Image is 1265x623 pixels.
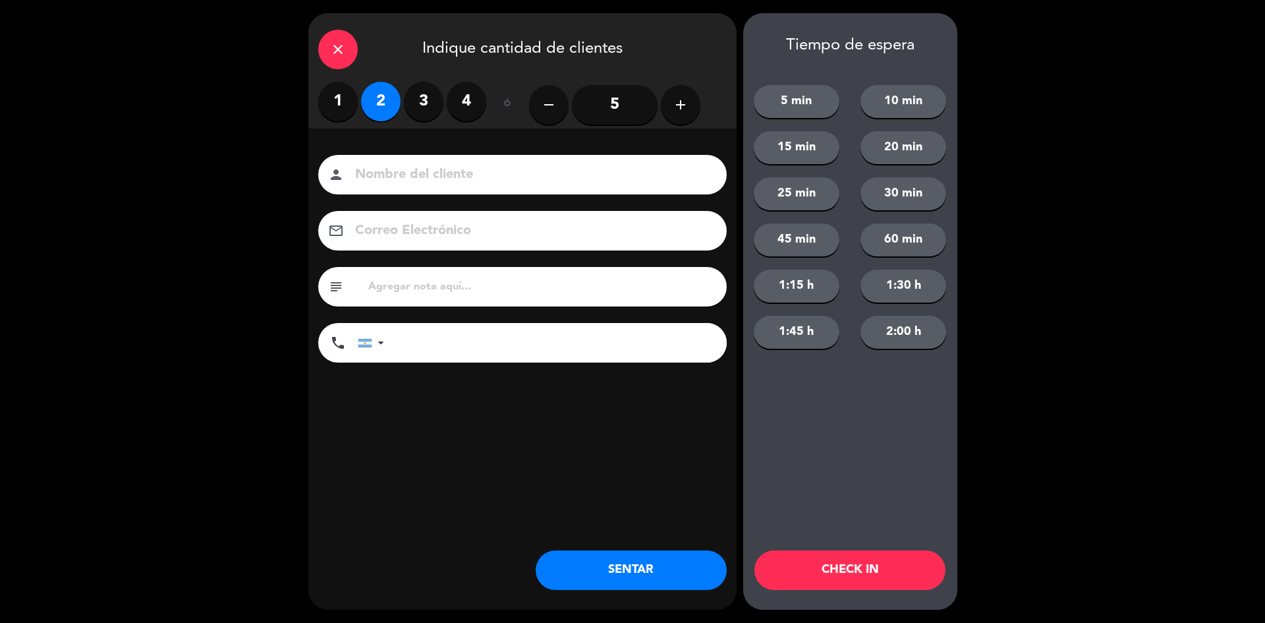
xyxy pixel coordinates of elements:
button: 5 min [754,85,839,118]
i: add [673,97,689,113]
button: 10 min [860,85,946,118]
label: 4 [447,82,486,121]
i: phone [330,335,346,351]
button: remove [529,85,569,125]
button: add [661,85,700,125]
input: Correo Electrónico [354,220,710,243]
button: 15 min [754,131,839,164]
input: Agregar nota aquí... [367,278,717,296]
button: CHECK IN [754,550,945,590]
div: Tiempo de espera [743,36,957,55]
label: 3 [404,82,443,121]
button: 60 min [860,223,946,256]
i: remove [541,97,557,113]
i: person [328,167,344,183]
div: Indique cantidad de clientes [308,13,737,82]
button: 1:15 h [754,270,839,303]
button: 2:00 h [860,316,946,349]
button: 1:45 h [754,316,839,349]
input: Nombre del cliente [354,163,710,187]
button: 20 min [860,131,946,164]
button: 1:30 h [860,270,946,303]
i: email [328,223,344,239]
button: 45 min [754,223,839,256]
i: subject [328,279,344,295]
div: ó [486,82,529,128]
button: SENTAR [536,550,727,590]
button: 25 min [754,177,839,210]
div: Argentina: +54 [358,324,389,362]
label: 2 [361,82,401,121]
label: 1 [318,82,358,121]
i: close [330,42,346,57]
button: 30 min [860,177,946,210]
